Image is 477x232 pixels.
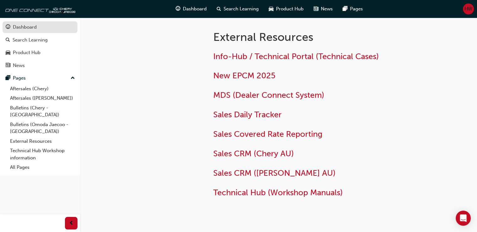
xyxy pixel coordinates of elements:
[13,62,25,69] div: News
[343,5,347,13] span: pages-icon
[6,37,10,43] span: search-icon
[309,3,338,15] a: news-iconNews
[314,5,318,13] span: news-icon
[350,5,363,13] span: Pages
[456,211,471,226] div: Open Intercom Messenger
[213,90,324,100] a: MDS (Dealer Connect System)
[6,63,10,69] span: news-icon
[264,3,309,15] a: car-iconProduct Hub
[463,3,474,14] button: HW
[321,5,333,13] span: News
[3,72,77,84] button: Pages
[213,129,322,139] a: Sales Covered Rate Reporting
[213,110,282,119] a: Sales Daily Tracker
[213,71,275,80] a: New EPCM 2025
[276,5,304,13] span: Product Hub
[71,74,75,82] span: up-icon
[13,75,26,82] div: Pages
[8,136,77,146] a: External Resources
[6,50,10,56] span: car-icon
[213,149,294,158] a: Sales CRM (Chery AU)
[183,5,207,13] span: Dashboard
[3,20,77,72] button: DashboardSearch LearningProduct HubNews
[8,146,77,163] a: Technical Hub Workshop information
[8,163,77,172] a: All Pages
[217,5,221,13] span: search-icon
[269,5,273,13] span: car-icon
[3,47,77,58] a: Product Hub
[171,3,212,15] a: guage-iconDashboard
[13,49,40,56] div: Product Hub
[464,5,472,13] span: HW
[213,168,336,178] a: Sales CRM ([PERSON_NAME] AU)
[13,36,48,44] div: Search Learning
[213,188,343,197] a: Technical Hub (Workshop Manuals)
[8,103,77,120] a: Bulletins (Chery - [GEOGRAPHIC_DATA])
[8,84,77,94] a: Aftersales (Chery)
[3,21,77,33] a: Dashboard
[224,5,259,13] span: Search Learning
[13,24,37,31] div: Dashboard
[8,93,77,103] a: Aftersales ([PERSON_NAME])
[8,120,77,136] a: Bulletins (Omoda Jaecoo - [GEOGRAPHIC_DATA])
[338,3,368,15] a: pages-iconPages
[213,30,419,44] h1: External Resources
[6,25,10,30] span: guage-icon
[3,3,75,15] img: oneconnect
[6,75,10,81] span: pages-icon
[213,52,379,61] a: Info-Hub / Technical Portal (Technical Cases)
[176,5,180,13] span: guage-icon
[69,219,74,227] span: prev-icon
[212,3,264,15] a: search-iconSearch Learning
[3,34,77,46] a: Search Learning
[3,60,77,71] a: News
